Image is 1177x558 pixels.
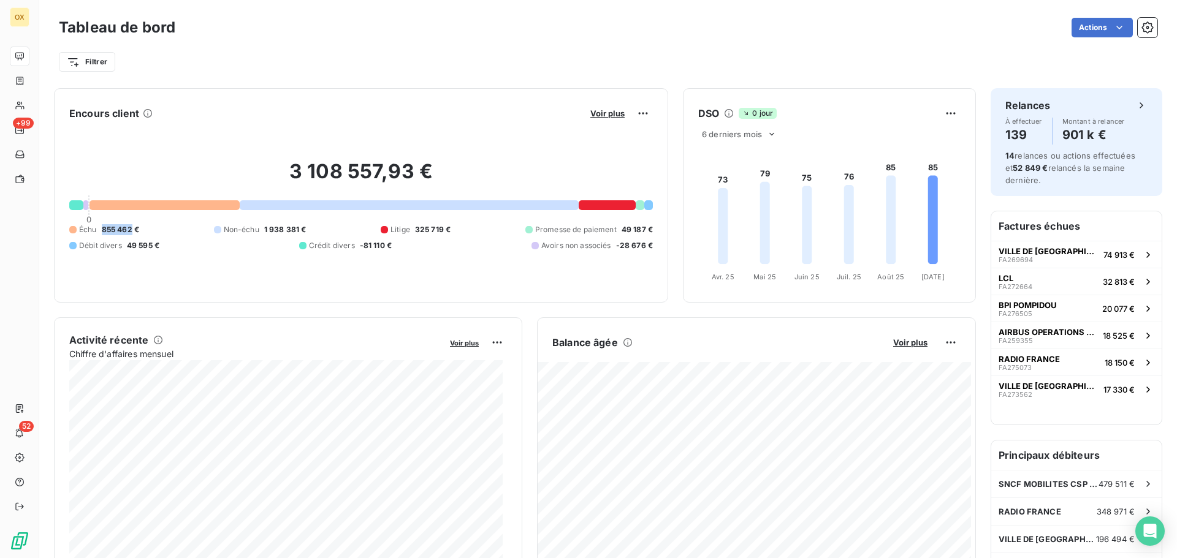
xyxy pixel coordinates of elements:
span: 325 719 € [415,224,451,235]
span: 32 813 € [1103,277,1135,287]
span: 0 jour [739,108,777,119]
tspan: Juil. 25 [837,273,861,281]
tspan: Juin 25 [794,273,820,281]
h2: 3 108 557,93 € [69,159,653,196]
span: Crédit divers [309,240,355,251]
span: 49 187 € [622,224,653,235]
span: Débit divers [79,240,122,251]
span: BPI POMPIDOU [999,300,1057,310]
h6: DSO [698,106,719,121]
span: À effectuer [1005,118,1042,125]
span: Échu [79,224,97,235]
h6: Activité récente [69,333,148,347]
span: LCL [999,273,1013,283]
span: RADIO FRANCE [999,354,1060,364]
span: FA276505 [999,310,1032,317]
span: Montant à relancer [1062,118,1125,125]
span: Voir plus [450,339,479,347]
button: BPI POMPIDOUFA27650520 077 € [991,295,1162,322]
tspan: [DATE] [921,273,945,281]
button: VILLE DE [GEOGRAPHIC_DATA]FA27356217 330 € [991,375,1162,402]
span: 49 595 € [127,240,159,251]
span: 1 938 381 € [264,224,307,235]
span: VILLE DE [GEOGRAPHIC_DATA] [999,534,1096,544]
span: SNCF MOBILITES CSP CFO [999,479,1099,489]
span: Voir plus [590,108,625,118]
div: Open Intercom Messenger [1135,516,1165,546]
span: 6 derniers mois [702,129,762,139]
button: VILLE DE [GEOGRAPHIC_DATA]FA26969474 913 € [991,241,1162,268]
img: Logo LeanPay [10,531,29,551]
span: 17 330 € [1103,385,1135,394]
span: 52 [19,421,34,432]
span: 52 849 € [1013,163,1048,173]
span: 479 511 € [1099,479,1135,489]
span: Litige [390,224,410,235]
span: FA259355 [999,337,1033,344]
button: Filtrer [59,52,115,72]
span: +99 [13,118,34,129]
button: LCLFA27266432 813 € [991,268,1162,295]
span: 20 077 € [1102,304,1135,314]
h3: Tableau de bord [59,17,175,39]
span: 855 462 € [102,224,139,235]
span: Chiffre d'affaires mensuel [69,347,441,360]
button: RADIO FRANCEFA27507318 150 € [991,349,1162,375]
button: AIRBUS OPERATIONS GMBHFA25935518 525 € [991,322,1162,349]
span: FA275073 [999,364,1032,371]
span: FA272664 [999,283,1032,290]
h6: Factures échues [991,211,1162,241]
span: VILLE DE [GEOGRAPHIC_DATA] [999,246,1099,256]
span: 18 150 € [1105,358,1135,368]
span: 0 [86,214,91,224]
span: FA269694 [999,256,1033,263]
span: 196 494 € [1096,534,1135,544]
h6: Balance âgée [552,335,618,350]
tspan: Août 25 [877,273,904,281]
button: Actions [1072,18,1133,37]
span: Promesse de paiement [535,224,617,235]
button: Voir plus [587,108,628,119]
h6: Encours client [69,106,139,121]
span: 348 971 € [1097,507,1135,516]
span: relances ou actions effectuées et relancés la semaine dernière. [1005,151,1135,185]
div: OX [10,7,29,27]
span: FA273562 [999,391,1032,398]
span: Non-échu [224,224,259,235]
span: VILLE DE [GEOGRAPHIC_DATA] [999,381,1099,391]
h6: Principaux débiteurs [991,440,1162,470]
h4: 139 [1005,125,1042,145]
button: Voir plus [446,337,482,348]
button: Voir plus [889,337,931,348]
span: 14 [1005,151,1015,160]
span: -28 676 € [616,240,653,251]
h4: 901 k € [1062,125,1125,145]
tspan: Avr. 25 [712,273,734,281]
tspan: Mai 25 [753,273,776,281]
span: -81 110 € [360,240,392,251]
span: Avoirs non associés [541,240,611,251]
span: Voir plus [893,337,928,347]
span: AIRBUS OPERATIONS GMBH [999,327,1098,337]
span: 18 525 € [1103,331,1135,341]
h6: Relances [1005,98,1050,113]
span: 74 913 € [1103,250,1135,260]
span: RADIO FRANCE [999,507,1061,516]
